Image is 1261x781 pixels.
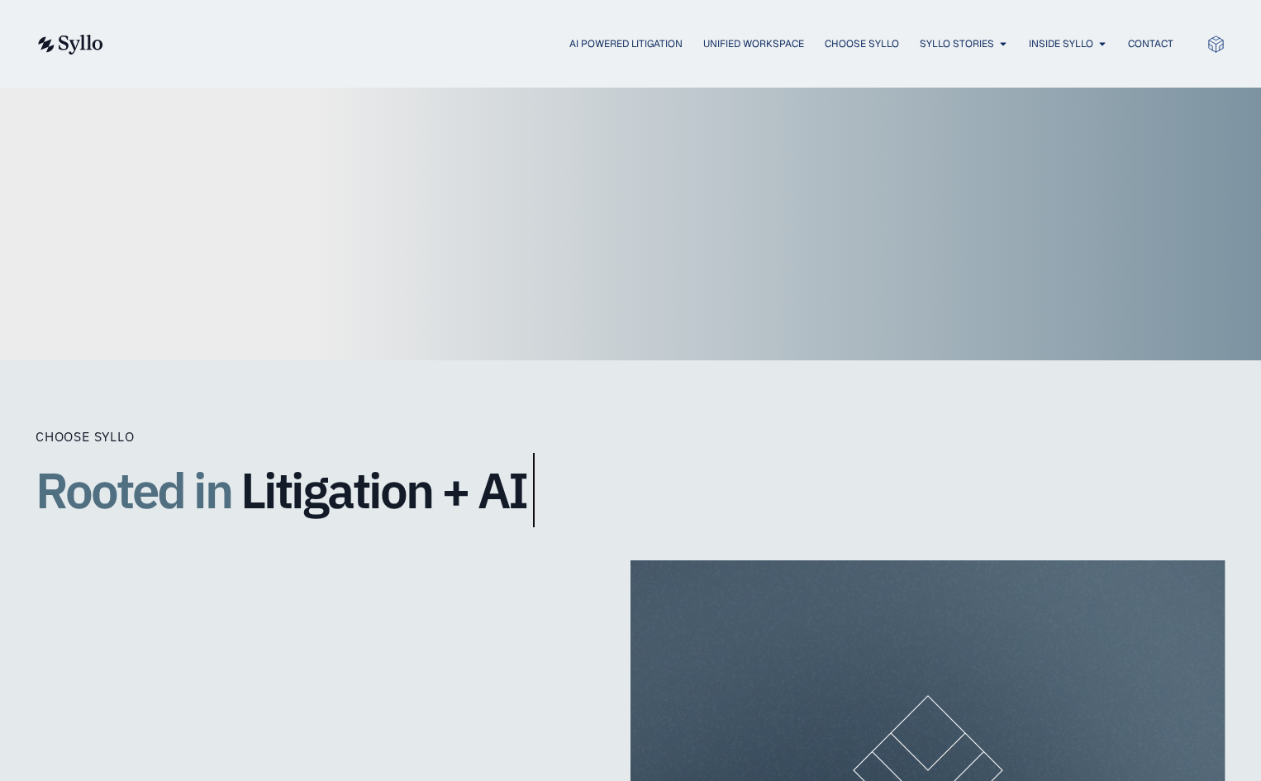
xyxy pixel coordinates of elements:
[36,453,231,527] span: Rooted in
[240,463,526,517] span: Litigation + AI
[36,35,103,55] img: syllo
[1029,36,1093,51] a: Inside Syllo
[825,36,899,51] a: Choose Syllo
[569,36,683,51] a: AI Powered Litigation
[136,36,1173,52] nav: Menu
[920,36,994,51] a: Syllo Stories
[703,36,804,51] a: Unified Workspace
[136,36,1173,52] div: Menu Toggle
[1128,36,1173,51] a: Contact
[36,426,697,446] div: Choose Syllo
